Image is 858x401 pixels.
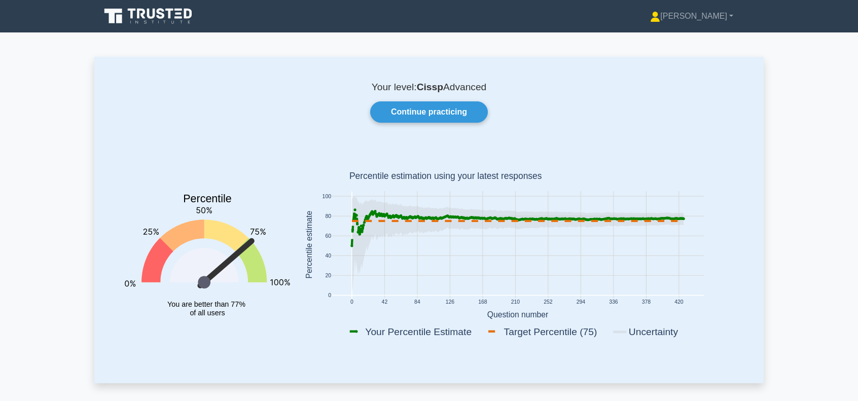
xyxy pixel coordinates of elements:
text: Percentile [183,193,232,205]
text: 40 [325,253,331,259]
text: 84 [414,300,420,305]
text: 378 [642,300,651,305]
text: 252 [544,300,553,305]
p: Your level: Advanced [119,81,739,93]
text: 42 [382,300,388,305]
a: Continue practicing [370,101,488,123]
text: 0 [350,300,353,305]
text: 126 [446,300,455,305]
text: Question number [487,310,549,319]
text: Percentile estimation using your latest responses [349,171,542,181]
a: [PERSON_NAME] [626,6,758,26]
text: 168 [478,300,487,305]
b: Cissp [417,82,443,92]
text: 0 [328,293,331,299]
text: 210 [511,300,520,305]
tspan: You are better than 77% [167,300,245,308]
tspan: of all users [190,309,225,317]
text: 100 [323,194,332,199]
text: 60 [325,233,331,239]
text: Percentile estimate [305,211,313,279]
text: 294 [577,300,586,305]
text: 80 [325,213,331,219]
text: 420 [674,300,684,305]
text: 336 [609,300,618,305]
text: 20 [325,273,331,278]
